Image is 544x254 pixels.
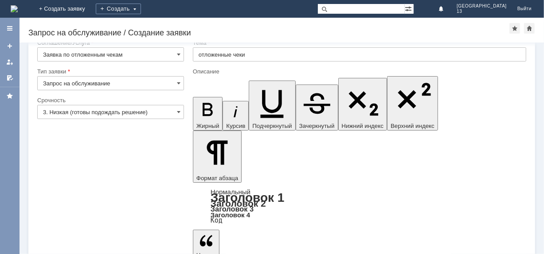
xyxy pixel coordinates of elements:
[457,4,507,9] span: [GEOGRAPHIC_DATA]
[4,4,129,18] div: Добрый вечер! Просим убрать отложенные чеки [PERSON_NAME]
[524,23,535,34] div: Сделать домашней страницей
[211,211,250,219] a: Заголовок 4
[37,69,182,74] div: Тип заявки
[211,205,254,213] a: Заголовок 3
[252,123,292,129] span: Подчеркнутый
[211,198,266,208] a: Заголовок 2
[3,39,17,53] a: Создать заявку
[211,188,250,196] a: Нормальный
[193,189,526,223] div: Формат абзаца
[196,175,238,181] span: Формат абзаца
[3,55,17,69] a: Мои заявки
[405,4,414,12] span: Расширенный поиск
[193,131,242,183] button: Формат абзаца
[457,9,507,14] span: 13
[37,97,182,103] div: Срочность
[11,5,18,12] img: logo
[342,123,384,129] span: Нижний индекс
[226,123,245,129] span: Курсив
[193,69,524,74] div: Описание
[249,81,295,131] button: Подчеркнутый
[211,191,285,204] a: Заголовок 1
[193,97,223,131] button: Жирный
[299,123,335,129] span: Зачеркнутый
[193,40,524,46] div: Тема
[3,71,17,85] a: Мои согласования
[37,40,182,46] div: Соглашение/Услуга
[96,4,141,14] div: Создать
[387,76,438,131] button: Верхний индекс
[296,85,338,131] button: Зачеркнутый
[196,123,219,129] span: Жирный
[338,78,387,131] button: Нижний индекс
[28,28,509,37] div: Запрос на обслуживание / Создание заявки
[11,5,18,12] a: Перейти на домашнюю страницу
[391,123,434,129] span: Верхний индекс
[211,216,223,224] a: Код
[223,101,249,131] button: Курсив
[509,23,520,34] div: Добавить в избранное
